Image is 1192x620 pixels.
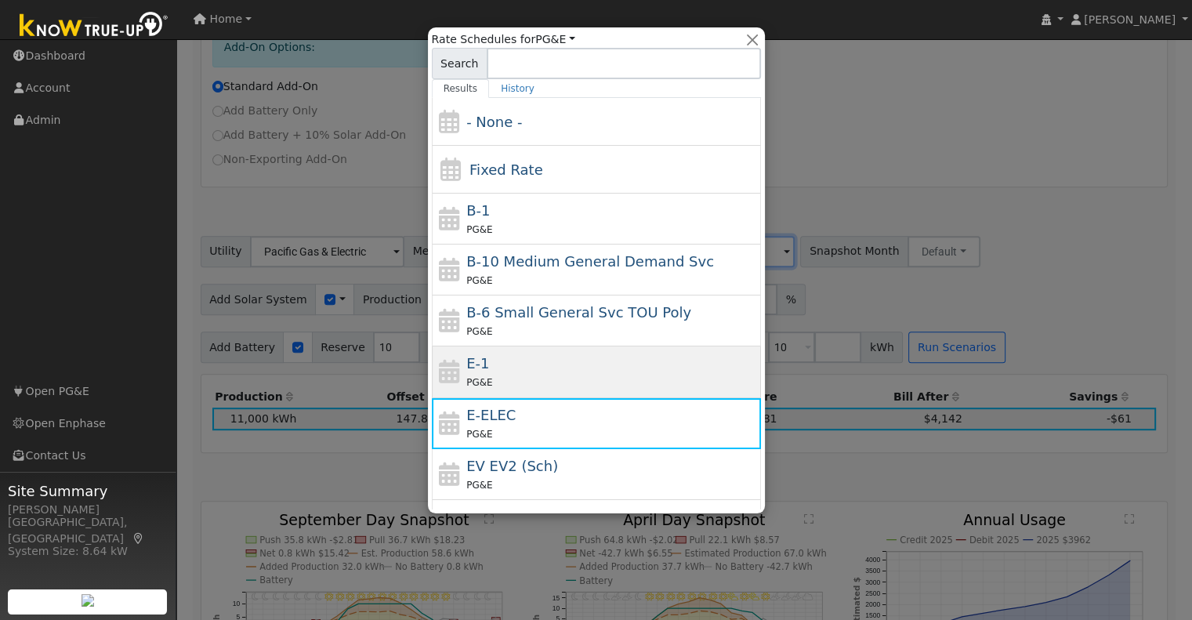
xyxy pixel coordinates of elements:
div: System Size: 8.64 kW [8,543,168,560]
a: PG&E [535,33,575,45]
span: PG&E [466,224,492,235]
img: Know True-Up [12,9,176,44]
span: E-1 [466,355,489,372]
span: PG&E [466,326,492,337]
img: retrieve [82,594,94,607]
span: Electric Vehicle EV2 (Sch) [466,458,558,474]
span: PG&E [466,480,492,491]
span: B-6 Small General Service TOU Poly Phase [466,304,691,321]
span: Site Summary [8,480,168,502]
span: PG&E [466,429,492,440]
span: Rate Schedules for [432,31,575,48]
span: - None - [466,114,522,130]
span: PG&E [466,275,492,286]
span: Home [210,13,243,25]
span: Search [432,48,487,79]
div: [PERSON_NAME] [8,502,168,518]
span: [PERSON_NAME] [1084,13,1176,26]
a: Map [132,532,146,545]
a: History [489,79,546,98]
a: Results [432,79,490,98]
span: B-1 [466,202,490,219]
span: B-10 Medium General Demand Service (Primary Voltage) [466,253,714,270]
span: E-ELEC [466,407,516,423]
div: [GEOGRAPHIC_DATA], [GEOGRAPHIC_DATA] [8,514,168,547]
span: PG&E [466,377,492,388]
span: E-TOU-C [466,509,524,525]
span: Fixed Rate [469,161,543,178]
